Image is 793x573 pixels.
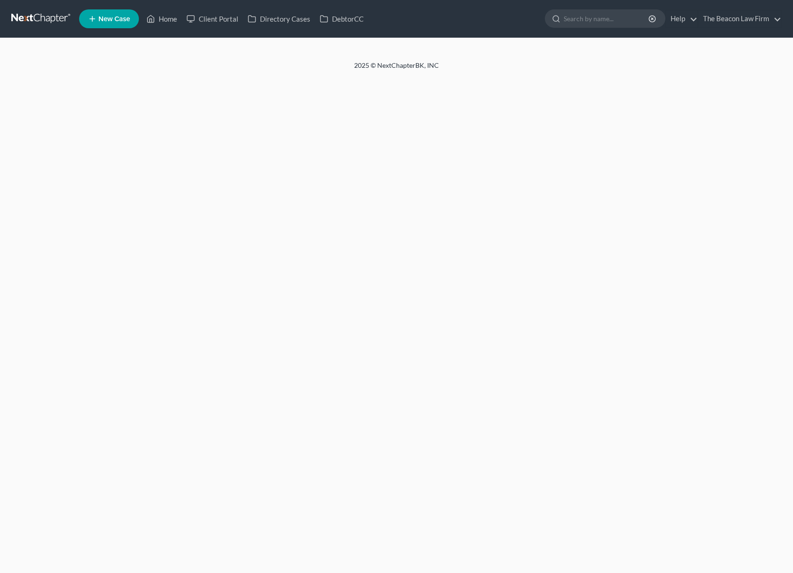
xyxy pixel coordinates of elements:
div: 2025 © NextChapterBK, INC [128,61,665,78]
input: Search by name... [564,10,650,27]
a: Client Portal [182,10,243,27]
a: The Beacon Law Firm [698,10,781,27]
a: Help [666,10,697,27]
a: Home [142,10,182,27]
a: Directory Cases [243,10,315,27]
a: DebtorCC [315,10,368,27]
span: New Case [98,16,130,23]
